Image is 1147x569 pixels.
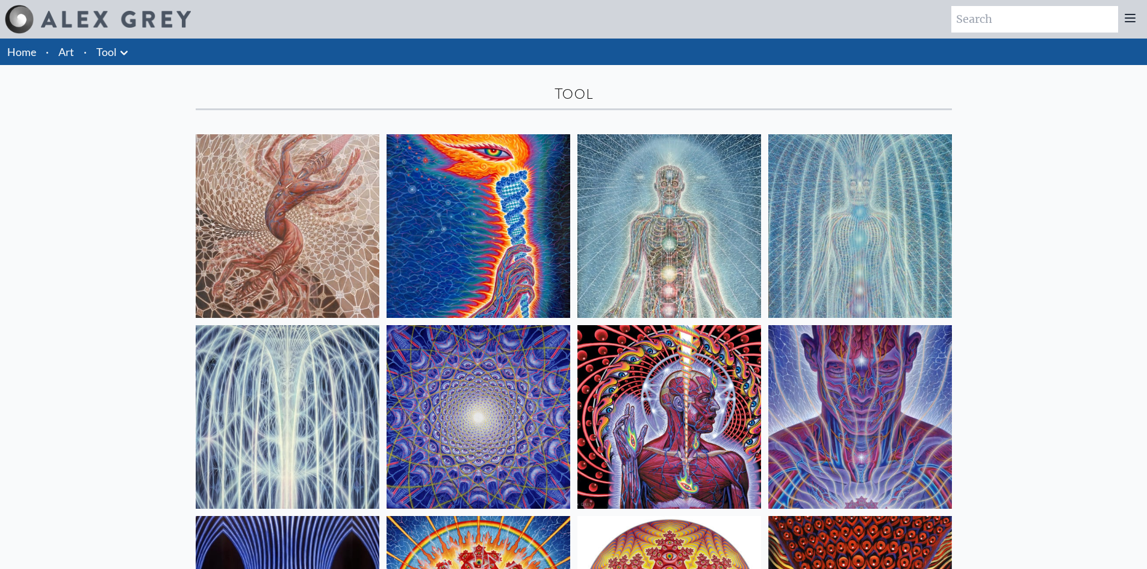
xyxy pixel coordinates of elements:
[79,39,92,65] li: ·
[768,325,952,509] img: Mystic Eye, 2018, Alex Grey
[196,84,952,104] div: Tool
[41,39,54,65] li: ·
[951,6,1118,33] input: Search
[58,43,74,60] a: Art
[96,43,117,60] a: Tool
[7,45,36,58] a: Home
